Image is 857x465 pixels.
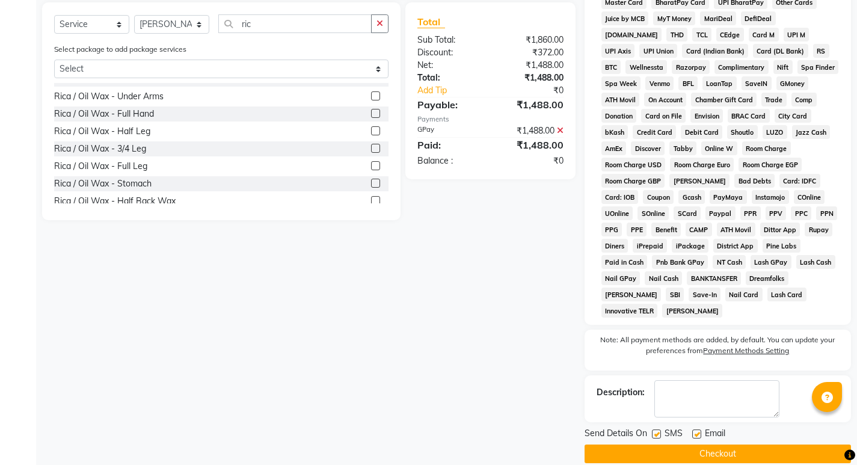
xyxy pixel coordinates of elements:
div: ₹1,488.00 [490,97,572,112]
span: iPrepaid [633,239,667,253]
span: Card M [749,28,779,42]
span: Nail Cash [645,271,682,285]
div: ₹0 [490,155,572,167]
span: LUZO [763,125,787,139]
div: Payments [417,114,564,125]
span: Diners [601,239,628,253]
span: bKash [601,125,628,139]
span: Lash Cash [796,255,835,269]
span: District App [713,239,758,253]
span: Debit Card [681,125,722,139]
span: Tabby [669,141,696,155]
span: Email [705,427,725,442]
div: GPay [408,125,490,137]
span: BANKTANSFER [687,271,741,285]
span: [PERSON_NAME] [669,174,730,188]
span: BTC [601,60,621,74]
span: MyT Money [653,11,695,25]
div: Paid: [408,138,490,152]
span: UPI Union [639,44,677,58]
span: Bad Debts [734,174,775,188]
span: ATH Movil [717,223,755,236]
span: LoanTap [702,76,737,90]
span: Rupay [805,223,832,236]
span: Room Charge EGP [739,158,802,171]
div: Net: [408,59,490,72]
span: Card (Indian Bank) [682,44,748,58]
div: Rica / Oil Wax - Full Leg [54,160,147,173]
span: Card on File [641,109,686,123]
span: iPackage [672,239,708,253]
span: Shoutlo [727,125,758,139]
div: ₹1,488.00 [490,59,572,72]
span: Pnb Bank GPay [652,255,708,269]
span: On Account [644,93,686,106]
label: Note: All payment methods are added, by default. You can update your preferences from [597,334,839,361]
span: Nail GPay [601,271,640,285]
span: SaveIN [742,76,772,90]
div: ₹1,488.00 [490,138,572,152]
span: Dittor App [760,223,800,236]
span: THD [666,28,687,42]
span: Donation [601,109,637,123]
span: AmEx [601,141,627,155]
span: Send Details On [585,427,647,442]
span: Chamber Gift Card [691,93,757,106]
label: Select package to add package services [54,44,186,55]
span: PayMaya [710,190,747,204]
span: City Card [775,109,811,123]
span: Juice by MCB [601,11,649,25]
span: RS [813,44,829,58]
span: Save-In [689,288,720,301]
span: NT Cash [713,255,746,269]
label: Payment Methods Setting [703,345,789,356]
span: Online W [701,141,737,155]
span: Room Charge Euro [670,158,734,171]
span: Razorpay [672,60,710,74]
span: Coupon [643,190,674,204]
span: [PERSON_NAME] [662,304,722,318]
div: ₹0 [504,84,573,97]
input: Search or Scan [218,14,372,33]
div: ₹1,488.00 [490,72,572,84]
span: Benefit [651,223,681,236]
span: GMoney [776,76,809,90]
span: CAMP [686,223,712,236]
span: [DOMAIN_NAME] [601,28,662,42]
span: BFL [678,76,698,90]
span: PPV [766,206,787,220]
div: Description: [597,386,645,399]
div: Discount: [408,46,490,59]
span: Discover [631,141,665,155]
span: UPI M [784,28,809,42]
div: ₹1,488.00 [490,125,572,137]
span: SOnline [637,206,669,220]
div: ₹1,860.00 [490,34,572,46]
div: Rica / Oil Wax - Full Hand [54,108,154,120]
span: Card: IOB [601,190,639,204]
span: CEdge [716,28,744,42]
span: Credit Card [633,125,676,139]
span: Card (DL Bank) [753,44,808,58]
span: Comp [791,93,817,106]
span: Paypal [705,206,736,220]
div: Rica / Oil Wax - Half Leg [54,125,150,138]
div: Payable: [408,97,490,112]
span: Total [417,16,445,28]
a: Add Tip [408,84,504,97]
div: Sub Total: [408,34,490,46]
span: UOnline [601,206,633,220]
span: Instamojo [752,190,789,204]
div: Rica / Oil Wax - Half Back Wax [54,195,176,208]
span: BRAC Card [728,109,770,123]
span: Card: IDFC [779,174,820,188]
span: SMS [665,427,683,442]
span: Envision [690,109,723,123]
span: COnline [794,190,825,204]
span: Venmo [645,76,674,90]
button: Checkout [585,445,851,463]
span: Room Charge USD [601,158,666,171]
div: Balance : [408,155,490,167]
span: ATH Movil [601,93,640,106]
span: Spa Finder [797,60,839,74]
